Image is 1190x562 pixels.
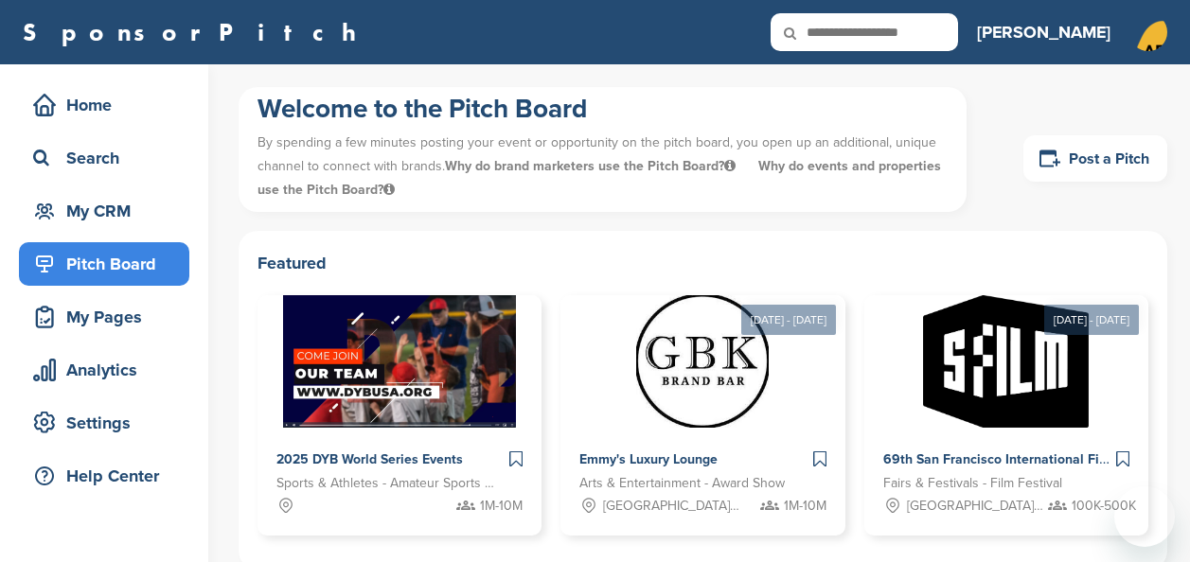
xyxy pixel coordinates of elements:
[977,11,1110,53] a: [PERSON_NAME]
[258,295,542,536] a: Sponsorpitch & 2025 DYB World Series Events Sports & Athletes - Amateur Sports Leagues 1M-10M
[258,250,1148,276] h2: Featured
[923,295,1089,428] img: Sponsorpitch &
[258,92,948,126] h1: Welcome to the Pitch Board
[19,242,189,286] a: Pitch Board
[28,247,189,281] div: Pitch Board
[579,473,785,494] span: Arts & Entertainment - Award Show
[23,20,368,44] a: SponsorPitch
[907,496,1043,517] span: [GEOGRAPHIC_DATA], [GEOGRAPHIC_DATA]
[19,295,189,339] a: My Pages
[276,451,463,467] span: 2025 DYB World Series Events
[480,496,523,517] span: 1M-10M
[28,88,189,122] div: Home
[603,496,739,517] span: [GEOGRAPHIC_DATA], [GEOGRAPHIC_DATA]
[28,300,189,334] div: My Pages
[1072,496,1136,517] span: 100K-500K
[276,473,494,494] span: Sports & Athletes - Amateur Sports Leagues
[28,194,189,228] div: My CRM
[19,136,189,180] a: Search
[19,401,189,445] a: Settings
[1114,486,1175,547] iframe: Button to launch messaging window
[1044,305,1139,335] div: [DATE] - [DATE]
[883,451,1166,467] span: 69th San Francisco International Film Festival
[579,451,718,467] span: Emmy's Luxury Lounge
[19,83,189,127] a: Home
[28,459,189,493] div: Help Center
[445,158,739,174] span: Why do brand marketers use the Pitch Board?
[28,353,189,387] div: Analytics
[560,265,844,536] a: [DATE] - [DATE] Sponsorpitch & Emmy's Luxury Lounge Arts & Entertainment - Award Show [GEOGRAPHIC...
[283,295,517,428] img: Sponsorpitch &
[977,19,1110,45] h3: [PERSON_NAME]
[1023,135,1167,182] a: Post a Pitch
[784,496,826,517] span: 1M-10M
[28,406,189,440] div: Settings
[741,305,836,335] div: [DATE] - [DATE]
[883,473,1062,494] span: Fairs & Festivals - Film Festival
[864,265,1148,536] a: [DATE] - [DATE] Sponsorpitch & 69th San Francisco International Film Festival Fairs & Festivals -...
[19,189,189,233] a: My CRM
[28,141,189,175] div: Search
[636,295,769,428] img: Sponsorpitch &
[19,454,189,498] a: Help Center
[19,348,189,392] a: Analytics
[258,126,948,207] p: By spending a few minutes posting your event or opportunity on the pitch board, you open up an ad...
